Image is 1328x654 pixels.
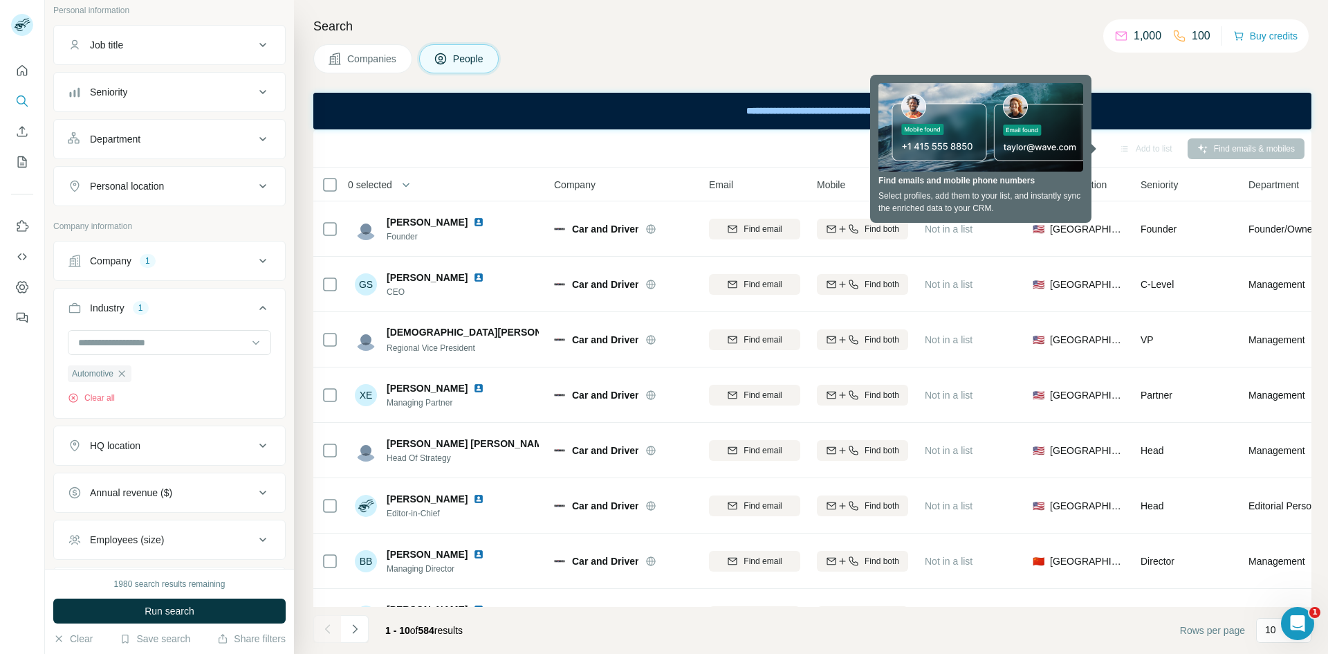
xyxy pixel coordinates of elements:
span: Mobile [817,178,845,192]
button: Find both [817,440,908,461]
button: Find both [817,274,908,295]
button: Find both [817,219,908,239]
span: Car and Driver [572,444,638,457]
span: Find email [744,389,782,401]
span: 🇺🇸 [1033,333,1044,347]
button: Find email [709,496,800,516]
p: 100 [1192,28,1210,44]
span: Management [1248,444,1305,457]
span: Find email [744,334,782,346]
img: Logo of Car and Driver [554,500,565,511]
span: Find both [865,223,899,235]
img: Logo of Car and Driver [554,334,565,345]
div: HQ location [90,439,140,453]
button: Company1 [54,244,285,278]
span: [PERSON_NAME] [PERSON_NAME] [387,437,552,451]
span: [PERSON_NAME] [387,215,468,229]
span: 🇺🇸 [1033,388,1044,402]
img: Avatar [355,606,377,628]
button: Find email [709,440,800,461]
button: Clear all [68,392,115,404]
img: LinkedIn logo [473,272,484,283]
button: Quick start [11,58,33,83]
span: Regional Vice President [387,343,475,353]
button: Find both [817,496,908,516]
span: Management [1248,278,1305,291]
span: 🇺🇸 [1033,278,1044,291]
span: Companies [347,52,398,66]
span: [GEOGRAPHIC_DATA] [1050,499,1124,513]
span: Car and Driver [572,333,638,347]
div: Seniority [90,85,127,99]
button: Personal location [54,170,285,203]
button: Enrich CSV [11,119,33,144]
span: Automotive [72,367,113,380]
img: LinkedIn logo [473,549,484,560]
span: Car and Driver [572,554,638,568]
img: Logo of Car and Driver [554,279,565,290]
span: Find both [865,278,899,291]
span: [PERSON_NAME] [387,381,468,395]
button: Find both [817,551,908,572]
div: Company [90,254,131,268]
button: Save search [120,632,190,646]
span: Managing Director [387,563,490,575]
span: Run search [145,604,194,618]
div: XE [355,384,377,406]
span: Find both [865,334,899,346]
span: CEO [387,286,490,298]
span: Seniority [1141,178,1178,192]
span: [PERSON_NAME] [387,271,468,284]
button: Navigate to next page [341,615,369,643]
p: Company information [53,220,286,233]
span: [PERSON_NAME] [387,603,468,617]
span: Managing Partner [387,397,490,409]
p: 1,000 [1134,28,1161,44]
button: Find email [709,385,800,406]
button: Share filters [217,632,286,646]
span: Find email [744,500,782,512]
span: Car and Driver [572,499,638,513]
img: Logo of Car and Driver [554,390,565,401]
span: Director [1141,556,1174,567]
img: Logo of Car and Driver [554,224,565,235]
iframe: Intercom live chat [1281,607,1314,640]
span: Editor-in-Chief [387,507,490,520]
button: Use Surfe API [11,244,33,269]
button: HQ location [54,429,285,462]
button: Find email [709,606,800,627]
span: Not in a list [925,224,972,235]
span: Personal location [1033,178,1107,192]
img: LinkedIn logo [473,493,484,505]
img: Logo of Car and Driver [554,556,565,567]
img: Avatar [355,218,377,240]
span: [GEOGRAPHIC_DATA] [1050,388,1124,402]
img: Avatar [355,329,377,351]
span: of [410,625,418,636]
span: Car and Driver [572,388,638,402]
button: Use Surfe on LinkedIn [11,214,33,239]
button: Department [54,122,285,156]
iframe: Banner [313,93,1311,129]
button: Job title [54,28,285,62]
button: Annual revenue ($) [54,476,285,509]
span: Car and Driver [572,278,638,291]
div: Department [90,132,140,146]
span: Head Of Strategy [387,452,539,464]
span: Management [1248,333,1305,347]
span: [GEOGRAPHIC_DATA] [1050,444,1124,457]
button: Employees (size) [54,523,285,556]
span: Find both [865,444,899,457]
div: 1 [133,302,149,314]
img: Avatar [355,495,377,517]
span: Find email [744,223,782,235]
button: My lists [11,149,33,174]
img: Avatar [355,439,377,462]
span: [DEMOGRAPHIC_DATA][PERSON_NAME] [387,325,579,339]
img: LinkedIn logo [473,217,484,228]
span: Email [709,178,733,192]
button: Seniority [54,75,285,109]
img: LinkedIn logo [473,604,484,615]
span: Find both [865,389,899,401]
